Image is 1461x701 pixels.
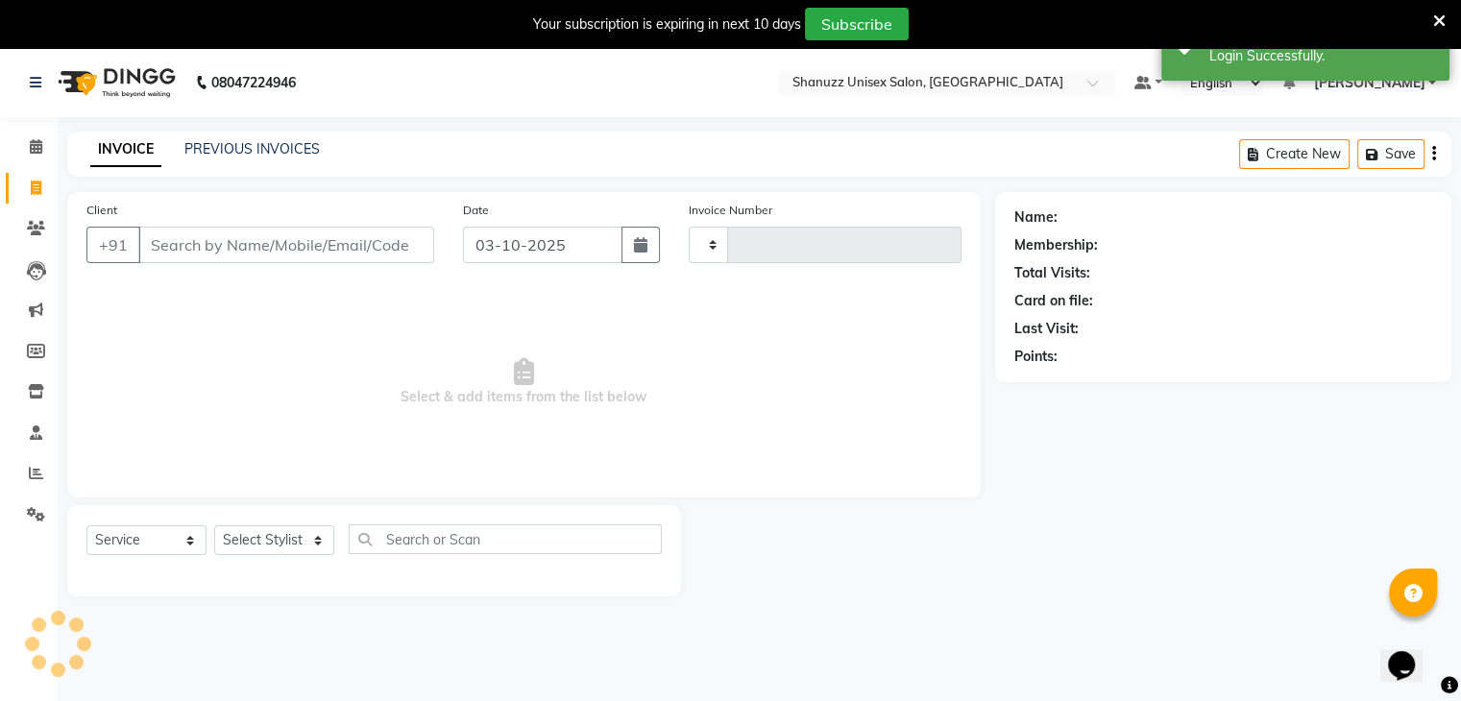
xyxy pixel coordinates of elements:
div: Card on file: [1014,291,1093,311]
button: Subscribe [805,8,909,40]
button: +91 [86,227,140,263]
button: Save [1357,139,1424,169]
div: Login Successfully. [1209,46,1435,66]
div: Last Visit: [1014,319,1079,339]
input: Search or Scan [349,524,662,554]
button: Create New [1239,139,1350,169]
div: Total Visits: [1014,263,1090,283]
input: Search by Name/Mobile/Email/Code [138,227,434,263]
label: Date [463,202,489,219]
div: Name: [1014,207,1058,228]
a: PREVIOUS INVOICES [184,140,320,157]
img: logo [49,56,181,109]
label: Client [86,202,117,219]
span: Select & add items from the list below [86,286,962,478]
b: 08047224946 [211,56,296,109]
span: [PERSON_NAME] [1313,73,1424,93]
label: Invoice Number [689,202,772,219]
a: INVOICE [90,133,161,167]
div: Points: [1014,347,1058,367]
div: Your subscription is expiring in next 10 days [533,14,801,35]
div: Membership: [1014,235,1098,255]
iframe: chat widget [1380,624,1442,682]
